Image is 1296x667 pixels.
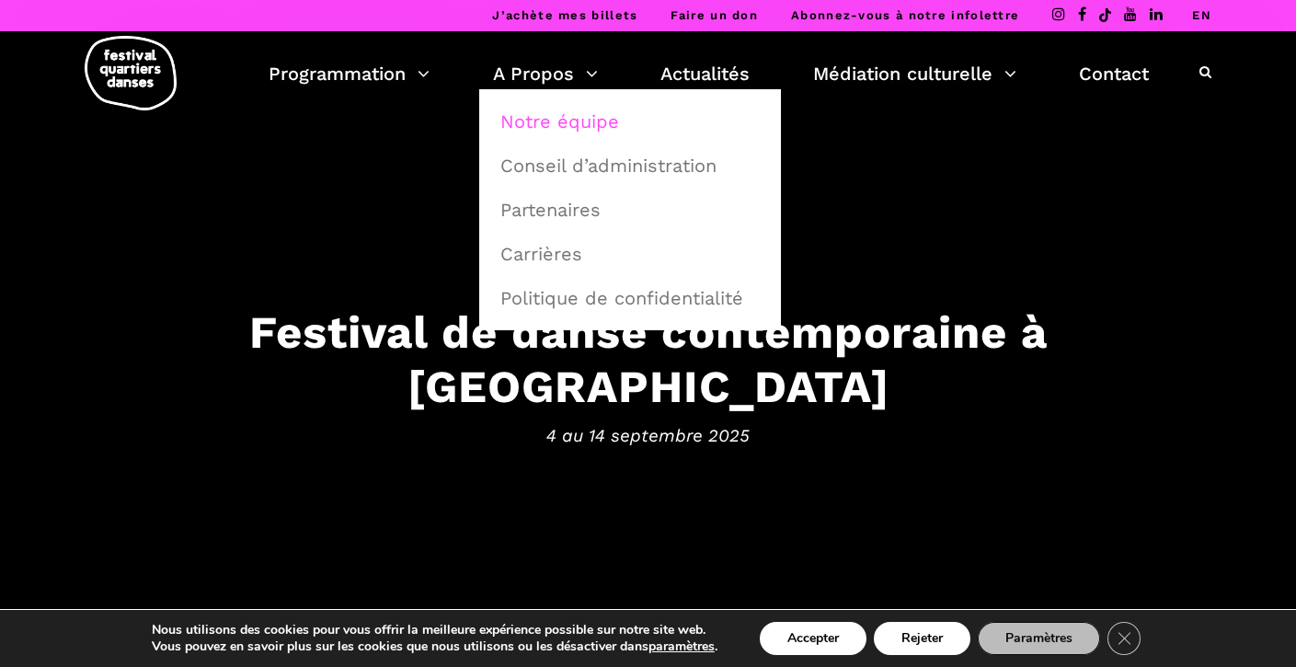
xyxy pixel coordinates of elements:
[660,58,750,89] a: Actualités
[489,189,771,231] a: Partenaires
[85,36,177,110] img: logo-fqd-med
[489,144,771,187] a: Conseil d’administration
[78,422,1219,450] span: 4 au 14 septembre 2025
[791,8,1019,22] a: Abonnez-vous à notre infolettre
[78,305,1219,413] h3: Festival de danse contemporaine à [GEOGRAPHIC_DATA]
[152,622,717,638] p: Nous utilisons des cookies pour vous offrir la meilleure expérience possible sur notre site web.
[978,622,1100,655] button: Paramètres
[760,622,866,655] button: Accepter
[492,8,637,22] a: J’achète mes billets
[269,58,430,89] a: Programmation
[489,277,771,319] a: Politique de confidentialité
[1079,58,1149,89] a: Contact
[1107,622,1141,655] button: Close GDPR Cookie Banner
[813,58,1016,89] a: Médiation culturelle
[671,8,758,22] a: Faire un don
[1192,8,1211,22] a: EN
[648,638,715,655] button: paramètres
[489,233,771,275] a: Carrières
[874,622,970,655] button: Rejeter
[152,638,717,655] p: Vous pouvez en savoir plus sur les cookies que nous utilisons ou les désactiver dans .
[493,58,598,89] a: A Propos
[489,100,771,143] a: Notre équipe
